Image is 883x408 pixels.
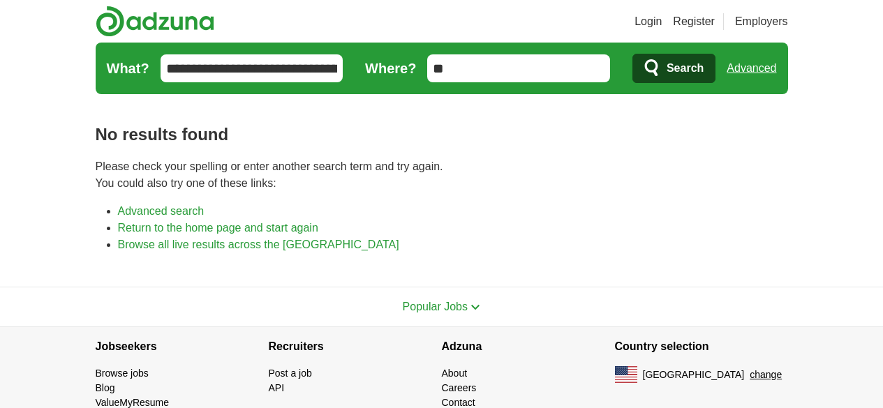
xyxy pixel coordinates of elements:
[442,382,477,393] a: Careers
[635,13,662,30] a: Login
[365,58,416,79] label: Where?
[96,382,115,393] a: Blog
[269,382,285,393] a: API
[96,158,788,192] p: Please check your spelling or enter another search term and try again. You could also try one of ...
[615,327,788,366] h4: Country selection
[727,54,776,82] a: Advanced
[118,239,399,250] a: Browse all live results across the [GEOGRAPHIC_DATA]
[96,368,149,379] a: Browse jobs
[118,205,205,217] a: Advanced search
[118,222,318,234] a: Return to the home page and start again
[673,13,715,30] a: Register
[735,13,788,30] a: Employers
[96,122,788,147] h1: No results found
[107,58,149,79] label: What?
[442,368,468,379] a: About
[615,366,637,383] img: US flag
[96,397,170,408] a: ValueMyResume
[96,6,214,37] img: Adzuna logo
[643,368,745,382] span: [GEOGRAPHIC_DATA]
[667,54,704,82] span: Search
[632,54,715,83] button: Search
[269,368,312,379] a: Post a job
[750,368,782,382] button: change
[442,397,475,408] a: Contact
[470,304,480,310] img: toggle icon
[403,301,468,312] span: Popular Jobs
